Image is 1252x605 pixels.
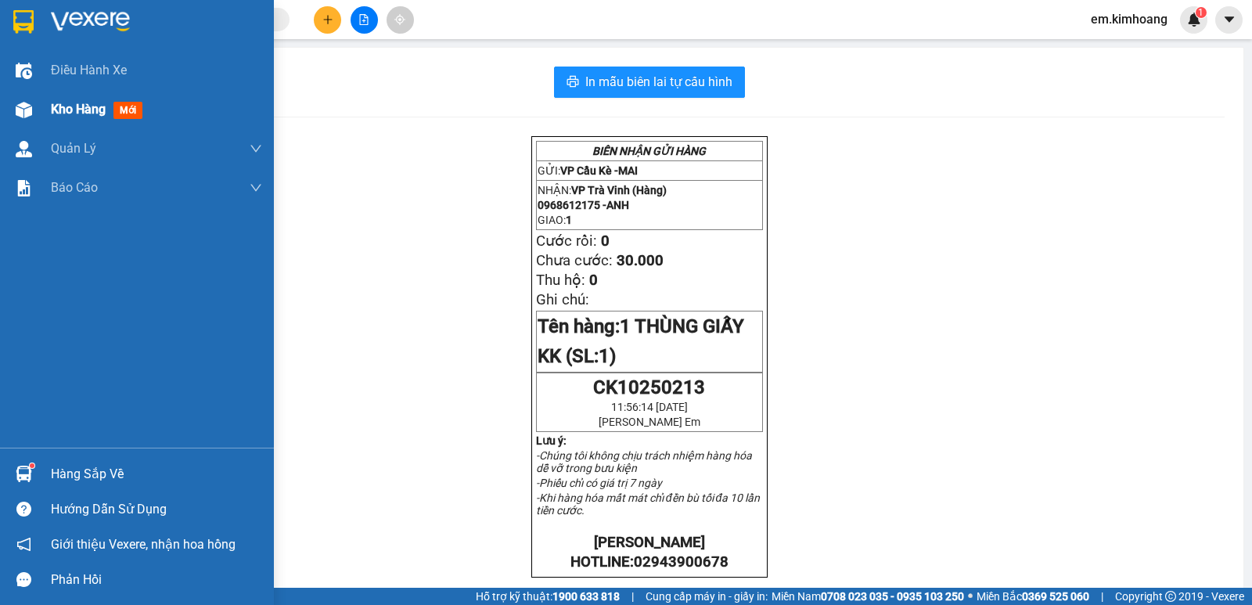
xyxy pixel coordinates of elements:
[44,52,152,67] span: VP Trà Vinh (Hàng)
[70,108,78,125] span: 0
[968,593,973,600] span: ⚪️
[560,164,638,177] span: VP Cầu Kè -
[585,72,732,92] span: In mẫu biên lai tự cấu hình
[536,434,567,447] strong: Lưu ý:
[566,214,572,226] span: 1
[16,63,32,79] img: warehouse-icon
[567,75,579,90] span: printer
[394,14,405,25] span: aim
[16,537,31,552] span: notification
[351,6,378,34] button: file-add
[322,14,333,25] span: plus
[13,10,34,34] img: logo-vxr
[51,60,127,80] span: Điều hành xe
[16,141,32,157] img: warehouse-icon
[552,590,620,603] strong: 1900 633 818
[538,199,629,211] span: 0968612175 -
[611,401,688,413] span: 11:56:14 [DATE]
[634,553,729,571] span: 02943900678
[98,31,121,45] span: MAI
[16,180,32,196] img: solution-icon
[51,535,236,554] span: Giới thiệu Vexere, nhận hoa hồng
[1215,6,1243,34] button: caret-down
[84,70,110,85] span: ANH
[1198,7,1203,18] span: 1
[1165,591,1176,602] span: copyright
[6,70,110,85] span: 0968612175 -
[358,14,369,25] span: file-add
[32,31,121,45] span: VP Cầu Kè -
[52,9,182,23] strong: BIÊN NHẬN GỬI HÀNG
[16,466,32,482] img: warehouse-icon
[51,498,262,521] div: Hướng dẫn sử dụng
[536,291,589,308] span: Ghi chú:
[772,588,964,605] span: Miền Nam
[6,52,228,67] p: NHẬN:
[618,164,638,177] span: MAI
[536,272,585,289] span: Thu hộ:
[554,67,745,98] button: printerIn mẫu biên lai tự cấu hình
[1196,7,1207,18] sup: 1
[51,463,262,486] div: Hàng sắp về
[570,553,729,571] strong: HOTLINE:
[606,199,629,211] span: ANH
[536,477,662,489] em: -Phiếu chỉ có giá trị 7 ngày
[536,232,597,250] span: Cước rồi:
[821,590,964,603] strong: 0708 023 035 - 0935 103 250
[631,588,634,605] span: |
[250,142,262,155] span: down
[538,164,761,177] p: GỬI:
[476,588,620,605] span: Hỗ trợ kỹ thuật:
[646,588,768,605] span: Cung cấp máy in - giấy in:
[601,232,610,250] span: 0
[1222,13,1236,27] span: caret-down
[536,252,613,269] span: Chưa cước:
[538,315,744,367] span: Tên hàng:
[592,145,706,157] strong: BIÊN NHẬN GỬI HÀNG
[51,139,96,158] span: Quản Lý
[538,315,744,367] span: 1 THÙNG GIẤY KK (SL:
[1078,9,1180,29] span: em.kimhoang
[977,588,1089,605] span: Miền Bắc
[314,6,341,34] button: plus
[538,184,761,196] p: NHẬN:
[1022,590,1089,603] strong: 0369 525 060
[536,492,761,517] em: -Khi hàng hóa mất mát chỉ đền bù tối đa 10 lần tiền cước.
[51,102,106,117] span: Kho hàng
[387,6,414,34] button: aim
[51,568,262,592] div: Phản hồi
[617,252,664,269] span: 30.000
[38,87,45,102] span: 1
[593,376,705,398] span: CK10250213
[51,178,98,197] span: Báo cáo
[16,502,31,517] span: question-circle
[6,31,228,45] p: GỬI:
[250,182,262,194] span: down
[571,184,667,196] span: VP Trà Vinh (Hàng)
[536,449,752,474] em: -Chúng tôi không chịu trách nhiệm hàng hóa dễ vỡ trong bưu kiện
[599,345,616,367] span: 1)
[599,416,700,428] span: [PERSON_NAME] Em
[538,214,572,226] span: GIAO:
[16,102,32,118] img: warehouse-icon
[1187,13,1201,27] img: icon-new-feature
[113,102,142,119] span: mới
[1101,588,1103,605] span: |
[589,272,598,289] span: 0
[5,108,66,125] span: Cước rồi:
[16,572,31,587] span: message
[6,87,45,102] span: GIAO:
[30,463,34,468] sup: 1
[594,534,705,551] strong: [PERSON_NAME]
